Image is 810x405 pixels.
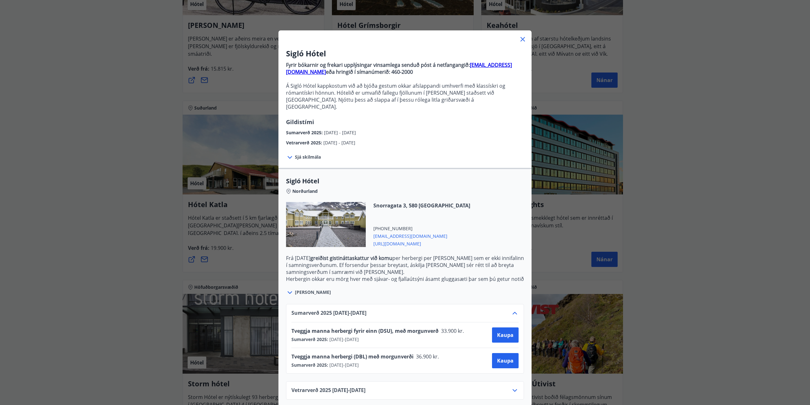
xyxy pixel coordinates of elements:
span: [URL][DOMAIN_NAME] [373,239,470,247]
span: 36.900 kr. [414,353,440,360]
strong: eða hringið í símanúmerið: 460-2000 [326,68,413,75]
a: [EMAIL_ADDRESS][DOMAIN_NAME] [286,61,512,75]
span: [DATE] - [DATE] [324,130,356,136]
span: Sumarverð 2025 : [286,130,324,136]
span: [DATE] - [DATE] [328,336,359,343]
span: Kaupa [497,332,514,339]
span: Vetrarverð 2025 [DATE] - [DATE] [291,387,365,394]
h3: Sigló Hótel [286,48,524,59]
span: Norðurland [292,188,318,194]
span: [EMAIL_ADDRESS][DOMAIN_NAME] [373,232,470,239]
button: Kaupa [492,327,519,343]
span: Sumarverð 2025 : [291,362,328,368]
p: Frá [DATE] per herbergi per [PERSON_NAME] sem er ekki innifalinn í samningsverðunum. Ef forsendur... [286,255,524,275]
span: [DATE] - [DATE] [328,362,359,368]
strong: Fyrir bókarnir og frekari upplýsingar vinsamlega senduð póst á netfangangið: [286,61,470,68]
span: Gildistími [286,118,314,126]
p: Herbergin okkar eru mörg hver með sjávar- og fjallaútsýni ásamt gluggasæti þar sem þú getur notið... [286,275,524,296]
span: [PERSON_NAME] [295,289,331,295]
span: Tveggja manna herbergi (DBL) með morgunverði [291,353,414,360]
span: Sumarverð 2025 : [291,336,328,343]
span: 33.900 kr. [439,327,465,334]
span: Snorragata 3, 580 [GEOGRAPHIC_DATA] [373,202,470,209]
span: Vetrarverð 2025 : [286,140,323,146]
span: Kaupa [497,357,514,364]
span: Sjá skilmála [295,154,321,160]
span: Tveggja manna herbergi fyrir einn (DSU), með morgunverð [291,327,439,334]
span: Sigló Hótel [286,177,524,186]
strong: greiðist gistináttaskattur við komu [310,255,392,262]
span: Sumarverð 2025 [DATE] - [DATE] [291,309,366,317]
span: [PHONE_NUMBER] [373,225,470,232]
button: Kaupa [492,353,519,368]
p: Á Sigló Hótel kappkostum við að bjóða gestum okkar afslappandi umhverfi með klassískri og rómantí... [286,82,524,110]
span: [DATE] - [DATE] [323,140,355,146]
